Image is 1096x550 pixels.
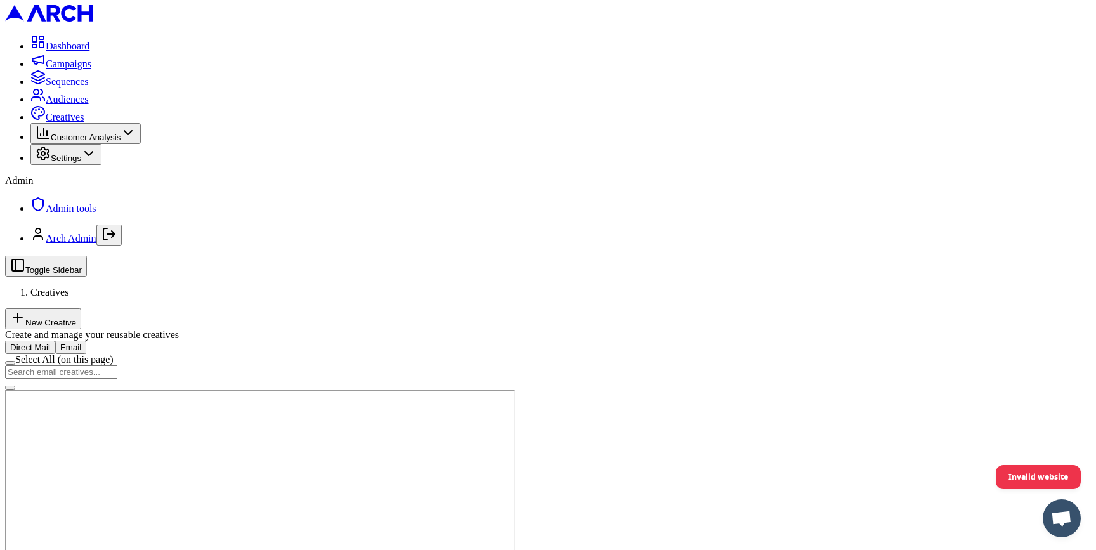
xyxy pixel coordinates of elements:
[30,58,91,69] a: Campaigns
[30,144,101,165] button: Settings
[30,76,89,87] a: Sequences
[46,41,89,51] span: Dashboard
[25,265,82,275] span: Toggle Sidebar
[55,341,86,354] button: Email
[30,112,84,122] a: Creatives
[46,94,89,105] span: Audiences
[46,203,96,214] span: Admin tools
[51,154,81,163] span: Settings
[5,341,55,354] button: Direct Mail
[96,225,122,246] button: Log out
[5,287,1091,298] nav: breadcrumb
[46,58,91,69] span: Campaigns
[46,112,84,122] span: Creatives
[30,203,96,214] a: Admin tools
[1008,466,1068,488] span: Invalid website
[30,94,89,105] a: Audiences
[5,365,117,379] input: Search email creatives...
[5,308,81,329] button: New Creative
[46,233,96,244] a: Arch Admin
[30,41,89,51] a: Dashboard
[5,329,1091,341] div: Create and manage your reusable creatives
[1043,499,1081,537] a: Open chat
[5,256,87,277] button: Toggle Sidebar
[51,133,121,142] span: Customer Analysis
[30,287,68,298] span: Creatives
[5,175,1091,187] div: Admin
[15,354,114,365] label: Select All (on this page)
[30,123,141,144] button: Customer Analysis
[46,76,89,87] span: Sequences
